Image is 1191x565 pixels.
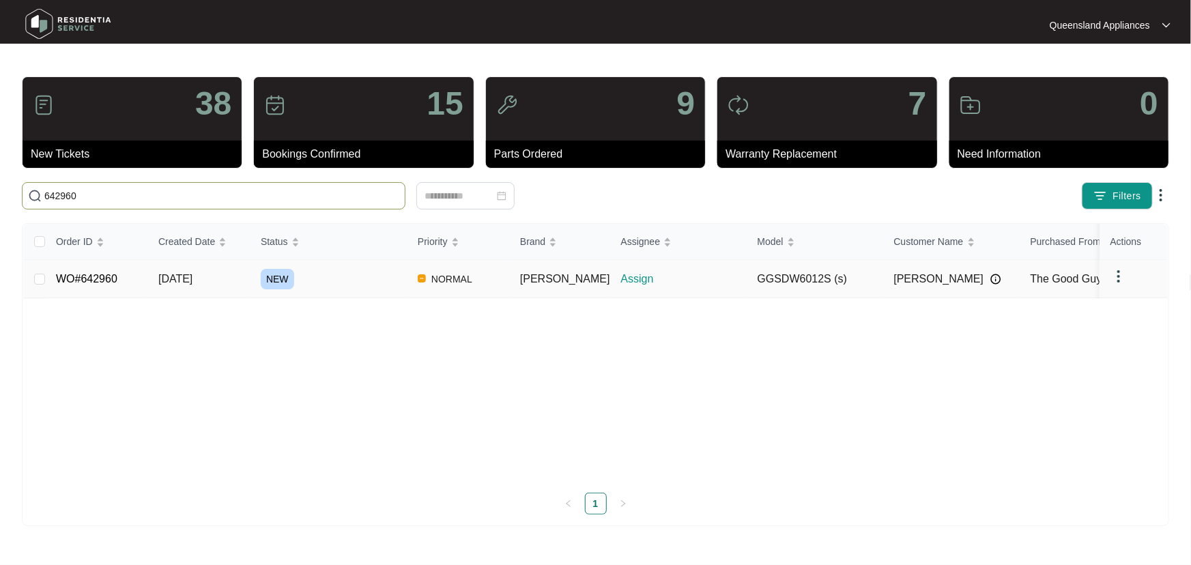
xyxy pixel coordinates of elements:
span: right [619,499,627,508]
img: dropdown arrow [1110,268,1127,285]
th: Customer Name [883,224,1020,260]
span: Model [758,234,784,249]
span: Brand [520,234,545,249]
th: Status [250,224,407,260]
input: Search by Order Id, Assignee Name, Customer Name, Brand and Model [44,188,399,203]
button: right [612,493,634,515]
p: 7 [908,87,927,120]
span: Priority [418,234,448,249]
span: Purchased From [1031,234,1101,249]
a: 1 [586,493,606,514]
p: Assign [621,271,747,287]
img: Vercel Logo [418,274,426,282]
p: 38 [195,87,231,120]
img: icon [264,94,286,116]
span: The Good Guys [1031,273,1108,285]
p: Parts Ordered [494,146,705,162]
p: 0 [1140,87,1158,120]
img: dropdown arrow [1153,187,1169,203]
p: New Tickets [31,146,242,162]
span: Status [261,234,288,249]
p: Queensland Appliances [1050,18,1150,32]
span: Created Date [158,234,215,249]
li: Next Page [612,493,634,515]
th: Assignee [610,224,747,260]
th: Brand [509,224,610,260]
img: residentia service logo [20,3,116,44]
span: [DATE] [158,273,192,285]
th: Order ID [45,224,147,260]
th: Created Date [147,224,250,260]
img: icon [960,94,981,116]
button: left [558,493,579,515]
th: Model [747,224,883,260]
th: Purchased From [1020,224,1156,260]
span: [PERSON_NAME] [894,271,984,287]
span: NEW [261,269,294,289]
img: icon [496,94,518,116]
img: dropdown arrow [1162,22,1171,29]
p: Need Information [958,146,1168,162]
a: WO#642960 [56,273,117,285]
img: icon [33,94,55,116]
span: Assignee [621,234,661,249]
img: filter icon [1093,189,1107,203]
span: left [564,499,573,508]
button: filter iconFilters [1082,182,1153,209]
img: Info icon [990,274,1001,285]
p: 15 [427,87,463,120]
p: Warranty Replacement [726,146,936,162]
li: 1 [585,493,607,515]
td: GGSDW6012S (s) [747,260,883,298]
span: [PERSON_NAME] [520,273,610,285]
span: NORMAL [426,271,478,287]
th: Priority [407,224,509,260]
li: Previous Page [558,493,579,515]
p: Bookings Confirmed [262,146,473,162]
p: 9 [676,87,695,120]
span: Order ID [56,234,93,249]
img: search-icon [28,189,42,203]
span: Filters [1113,189,1141,203]
img: icon [728,94,749,116]
th: Actions [1100,224,1168,260]
span: Customer Name [894,234,964,249]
